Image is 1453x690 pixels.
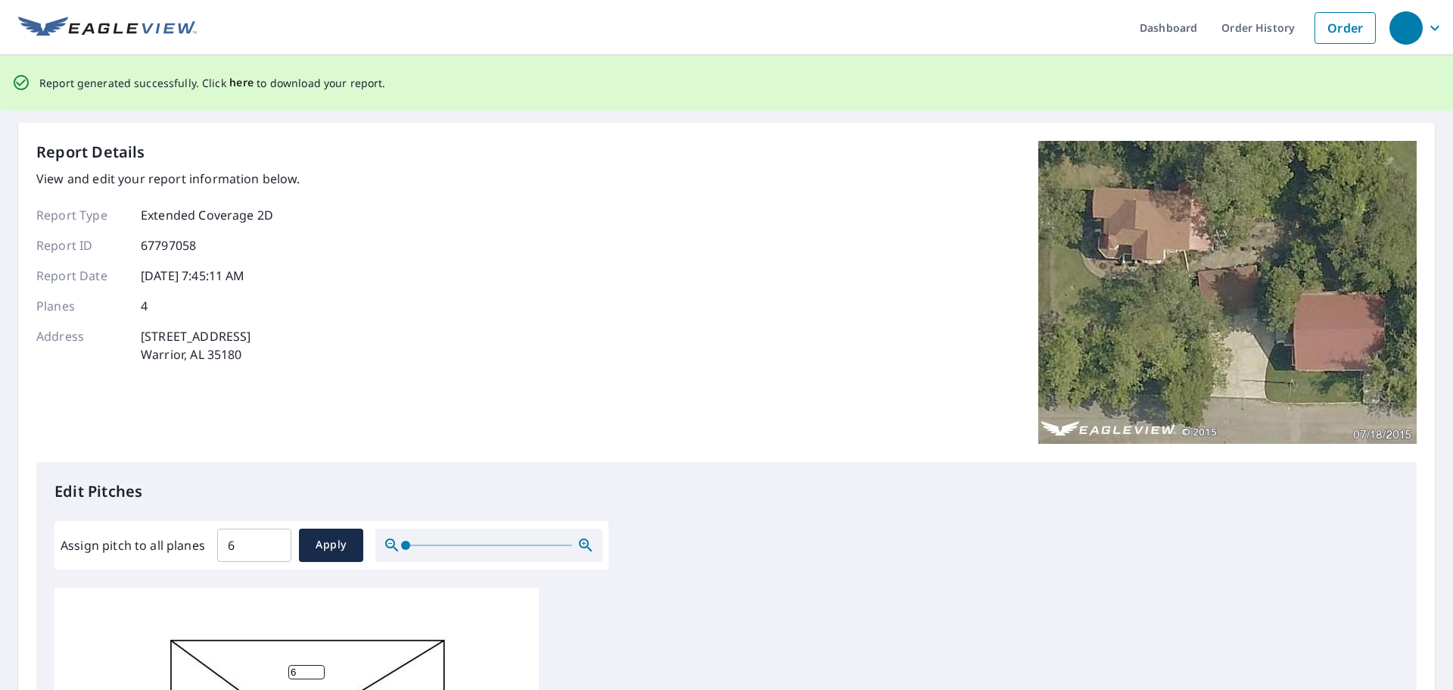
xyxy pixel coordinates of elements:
[61,536,205,554] label: Assign pitch to all planes
[36,170,300,188] p: View and edit your report information below.
[36,297,127,315] p: Planes
[39,73,386,92] p: Report generated successfully. Click to download your report.
[36,327,127,364] p: Address
[141,327,250,364] p: [STREET_ADDRESS] Warrior, AL 35180
[229,73,254,92] button: here
[141,236,196,254] p: 67797058
[311,535,351,554] span: Apply
[36,267,127,285] p: Report Date
[36,206,127,224] p: Report Type
[1038,141,1417,444] img: Top image
[36,236,127,254] p: Report ID
[141,206,273,224] p: Extended Coverage 2D
[141,267,245,285] p: [DATE] 7:45:11 AM
[18,17,197,39] img: EV Logo
[217,524,291,567] input: 00.0
[1315,12,1376,44] a: Order
[299,529,363,562] button: Apply
[54,480,1399,503] p: Edit Pitches
[36,141,145,164] p: Report Details
[141,297,148,315] p: 4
